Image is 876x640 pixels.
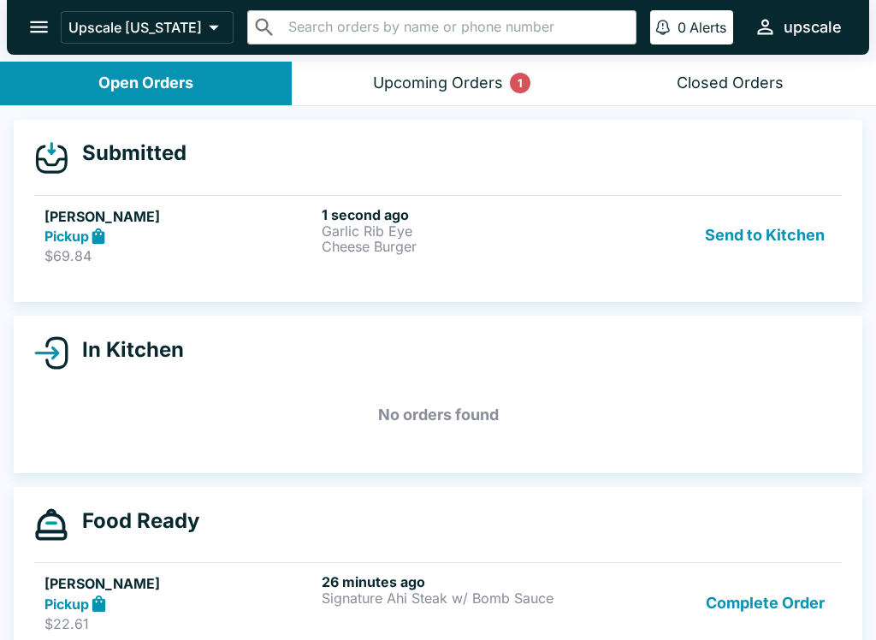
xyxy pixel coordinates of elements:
div: Open Orders [98,74,193,93]
button: Send to Kitchen [698,206,832,265]
h6: 26 minutes ago [322,573,592,590]
p: $22.61 [44,615,315,632]
p: 1 [518,74,523,92]
div: Upcoming Orders [373,74,503,93]
h4: In Kitchen [68,337,184,363]
div: Closed Orders [677,74,784,93]
h5: No orders found [34,384,842,446]
h6: 1 second ago [322,206,592,223]
strong: Pickup [44,596,89,613]
button: Upscale [US_STATE] [61,11,234,44]
h4: Submitted [68,140,186,166]
p: Cheese Burger [322,239,592,254]
p: Garlic Rib Eye [322,223,592,239]
p: 0 [678,19,686,36]
button: Complete Order [699,573,832,632]
div: upscale [784,17,842,38]
input: Search orders by name or phone number [283,15,629,39]
button: upscale [747,9,849,45]
h5: [PERSON_NAME] [44,573,315,594]
a: [PERSON_NAME]Pickup$69.841 second agoGarlic Rib EyeCheese BurgerSend to Kitchen [34,195,842,276]
strong: Pickup [44,228,89,245]
p: Upscale [US_STATE] [68,19,202,36]
p: Alerts [690,19,726,36]
button: open drawer [17,5,61,49]
p: $69.84 [44,247,315,264]
h5: [PERSON_NAME] [44,206,315,227]
p: Signature Ahi Steak w/ Bomb Sauce [322,590,592,606]
h4: Food Ready [68,508,199,534]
